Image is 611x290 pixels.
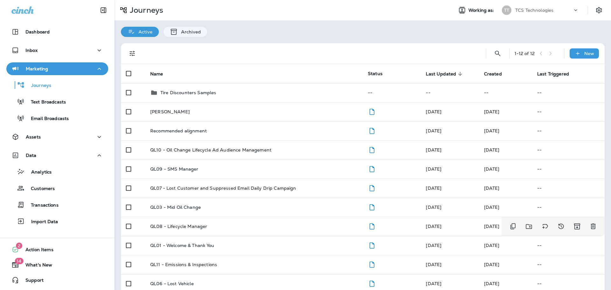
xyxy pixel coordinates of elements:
[25,186,55,192] p: Customers
[537,71,577,77] span: Last Triggered
[537,147,600,152] p: --
[25,83,51,89] p: Journeys
[555,220,567,233] button: View Changelog
[484,281,500,286] span: Gabe Davis
[484,71,502,77] span: Created
[537,109,600,114] p: --
[484,185,500,191] span: Gabe Davis
[160,90,216,95] p: Tire Discounters Samples
[484,166,500,172] span: Gabe Davis
[368,280,376,286] span: Draft
[150,71,163,77] span: Name
[15,258,23,264] span: 14
[571,220,584,233] button: Archive
[537,262,600,267] p: --
[150,262,217,267] p: QL11 - Emissions & Inspections
[25,48,38,53] p: Inbox
[6,258,108,271] button: 14What's New
[150,147,271,152] p: QL10 - Oil Change Lifecycle Ad Audience Management
[426,109,441,115] span: Jeff Cessna
[150,224,207,229] p: QL08 - Lifecycle Manager
[6,78,108,92] button: Journeys
[25,202,59,209] p: Transactions
[150,71,172,77] span: Name
[484,71,510,77] span: Created
[150,281,194,286] p: QL06 - Lost Vehicle
[507,220,519,233] button: Duplicate
[537,281,600,286] p: --
[150,186,296,191] p: QL07 - Lost Customer and Suppressed Email Daily Drip Campaign
[363,83,421,102] td: --
[484,128,500,134] span: Joseph Damico
[484,223,500,229] span: Gabe Davis
[6,274,108,286] button: Support
[426,147,441,153] span: Gabe Davis
[150,109,190,114] p: [PERSON_NAME]
[6,165,108,178] button: Analytics
[537,205,600,210] p: --
[537,71,569,77] span: Last Triggered
[19,247,53,255] span: Action Items
[426,262,441,267] span: Gabe Davis
[368,185,376,190] span: Draft
[539,220,551,233] button: Add tags
[426,243,441,248] span: Jeff Cessna
[178,29,201,34] p: Archived
[421,83,479,102] td: --
[95,4,112,17] button: Collapse Sidebar
[25,116,69,122] p: Email Broadcasts
[6,62,108,75] button: Marketing
[368,108,376,114] span: Draft
[426,185,441,191] span: Gabe Davis
[26,153,37,158] p: Data
[25,99,66,105] p: Text Broadcasts
[368,146,376,152] span: Draft
[26,66,48,71] p: Marketing
[150,205,201,210] p: QL03 - Mid Oil Change
[6,198,108,211] button: Transactions
[537,186,600,191] p: --
[368,166,376,171] span: Draft
[6,215,108,228] button: Import Data
[6,111,108,125] button: Email Broadcasts
[484,109,500,115] span: Jeff Cessna
[484,147,500,153] span: Gabe Davis
[150,128,207,133] p: Recommended alignment
[593,4,605,16] button: Settings
[6,95,108,108] button: Text Broadcasts
[468,8,495,13] span: Working as:
[19,262,52,270] span: What's New
[515,8,553,13] p: TCS Technologies
[515,51,535,56] div: 1 - 12 of 12
[368,71,383,76] span: Status
[502,5,511,15] div: TT
[426,204,441,210] span: Gabe Davis
[426,281,441,286] span: Gabe Davis
[426,223,441,229] span: Gabe Davis
[6,131,108,143] button: Assets
[150,166,199,172] p: QL09 - SMS Manager
[484,243,500,248] span: Gabe Davis
[126,47,139,60] button: Filters
[426,71,464,77] span: Last Updated
[6,25,108,38] button: Dashboard
[368,242,376,248] span: Draft
[19,278,44,285] span: Support
[537,166,600,172] p: --
[491,47,504,60] button: Search Journeys
[25,29,50,34] p: Dashboard
[25,169,52,175] p: Analytics
[426,166,441,172] span: Gabe Davis
[16,243,22,249] span: 2
[426,71,456,77] span: Last Updated
[6,243,108,256] button: 2Action Items
[368,223,376,229] span: Draft
[587,220,600,233] button: Delete
[426,128,441,134] span: Joseph Damico
[479,83,532,102] td: --
[135,29,152,34] p: Active
[368,127,376,133] span: Draft
[6,181,108,195] button: Customers
[537,243,600,248] p: --
[368,261,376,267] span: Draft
